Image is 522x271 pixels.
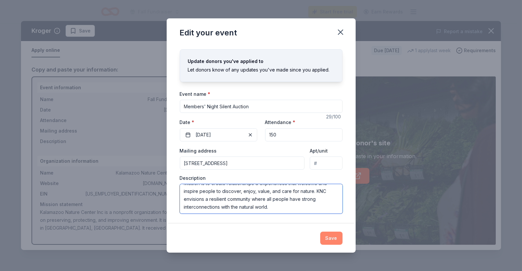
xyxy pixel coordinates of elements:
[310,148,328,154] label: Apt/unit
[180,91,211,97] label: Event name
[320,232,343,245] button: Save
[265,119,296,126] label: Attendance
[180,100,343,113] input: Spring Fundraiser
[188,66,334,74] div: Let donors know of any updates you've made since you applied.
[188,57,334,65] div: Update donors you've applied to
[265,128,343,141] input: 20
[326,113,343,121] div: 29 /100
[180,119,257,126] label: Date
[180,128,257,141] button: [DATE]
[180,28,237,38] div: Edit your event
[310,156,342,170] input: #
[180,175,206,181] label: Description
[180,156,305,170] input: Enter a US address
[180,148,217,154] label: Mailing address
[180,184,343,214] textarea: This event is to raise money for our Annual Fund which supports our Mission is to create relation...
